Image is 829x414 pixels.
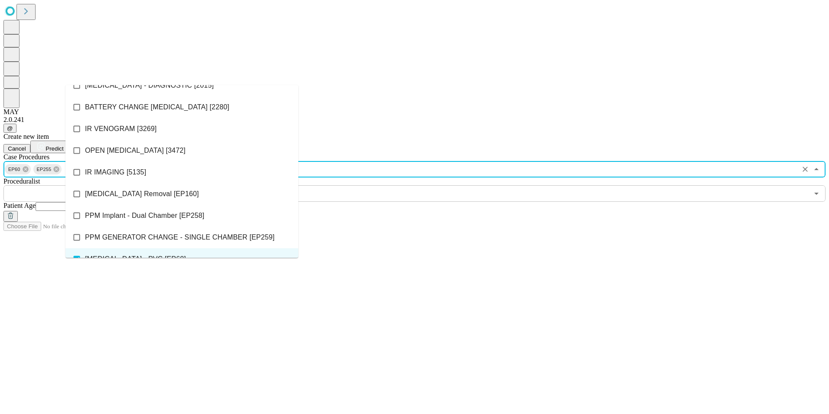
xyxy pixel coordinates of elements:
span: Predict [46,145,63,152]
span: PPM GENERATOR CHANGE - SINGLE CHAMBER [EP259] [85,232,274,243]
div: EP60 [5,164,31,174]
button: Close [810,163,822,175]
span: Proceduralist [3,177,40,185]
span: Patient Age [3,202,36,209]
span: Create new item [3,133,49,140]
span: [MEDICAL_DATA] - PVC [EP60] [85,254,186,264]
span: Cancel [8,145,26,152]
span: IR IMAGING [5135] [85,167,146,177]
span: PPM Implant - Dual Chamber [EP258] [85,210,204,221]
button: Open [810,187,822,200]
span: [MEDICAL_DATA] Removal [EP160] [85,189,199,199]
span: EP60 [5,164,24,174]
div: 2.0.241 [3,116,826,124]
span: [MEDICAL_DATA] - DIAGNOSTIC [2015] [85,80,214,91]
span: IR VENOGRAM [3269] [85,124,157,134]
span: Scheduled Procedure [3,153,49,161]
span: OPEN [MEDICAL_DATA] [3472] [85,145,186,156]
span: EP255 [33,164,55,174]
button: Clear [799,163,811,175]
span: BATTERY CHANGE [MEDICAL_DATA] [2280] [85,102,229,112]
button: Predict [30,141,70,153]
button: @ [3,124,16,133]
div: MAY [3,108,826,116]
span: @ [7,125,13,131]
button: Cancel [3,144,30,153]
div: EP255 [33,164,62,174]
